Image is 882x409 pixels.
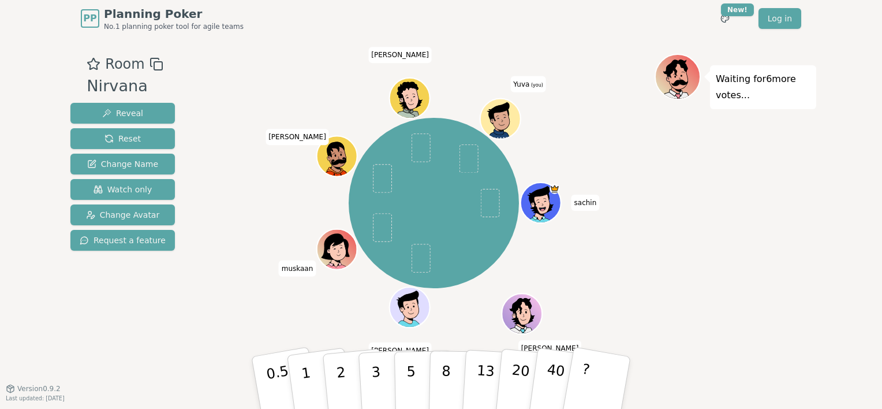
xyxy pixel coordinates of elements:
span: Click to change your name [368,343,432,359]
span: Click to change your name [518,340,582,356]
span: Planning Poker [104,6,244,22]
button: Watch only [70,179,175,200]
button: Add as favourite [87,54,100,75]
button: Reveal [70,103,175,124]
span: Change Name [87,158,158,170]
span: Watch only [94,184,152,195]
span: Room [105,54,144,75]
p: Waiting for 6 more votes... [716,71,810,103]
span: Click to change your name [571,195,600,211]
button: Request a feature [70,230,175,251]
span: PP [83,12,96,25]
span: Request a feature [80,235,166,246]
span: Click to change your name [510,76,546,92]
div: Nirvana [87,75,163,98]
button: New! [715,8,735,29]
div: New! [721,3,754,16]
button: Change Avatar [70,204,175,225]
a: Log in [758,8,801,29]
button: Click to change your avatar [481,100,520,138]
a: PPPlanning PokerNo.1 planning poker tool for agile teams [81,6,244,31]
span: Change Avatar [86,209,160,221]
span: Click to change your name [368,47,432,63]
span: Click to change your name [266,129,329,145]
span: (you) [529,83,543,88]
span: sachin is the host [550,184,560,194]
span: Last updated: [DATE] [6,395,65,401]
span: Reset [104,133,141,144]
button: Change Name [70,154,175,174]
button: Reset [70,128,175,149]
button: Version0.9.2 [6,384,61,393]
span: Reveal [102,107,143,119]
span: Version 0.9.2 [17,384,61,393]
span: No.1 planning poker tool for agile teams [104,22,244,31]
span: Click to change your name [279,261,316,277]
